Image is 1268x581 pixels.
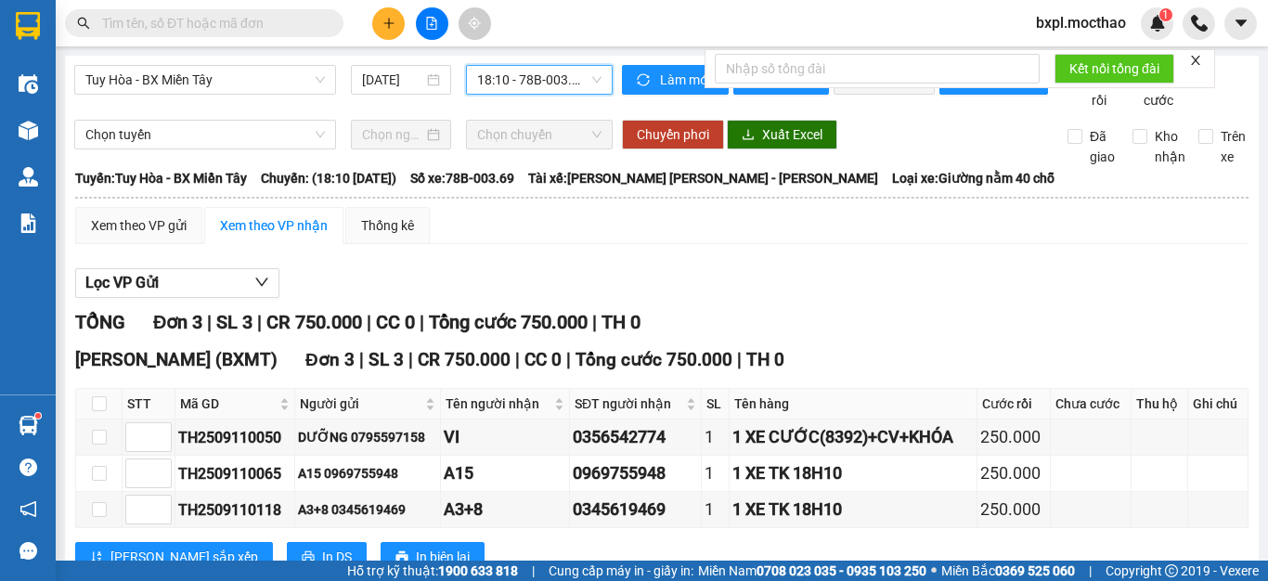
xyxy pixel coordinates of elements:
[444,424,566,450] div: VI
[367,311,371,333] span: |
[980,497,1047,523] div: 250.000
[742,128,755,143] span: download
[532,561,535,581] span: |
[746,349,784,370] span: TH 0
[19,213,38,233] img: solution-icon
[395,550,408,565] span: printer
[1149,15,1166,32] img: icon-new-feature
[298,499,437,520] div: A3+8 0345619469
[178,426,291,449] div: TH2509110050
[1051,389,1132,420] th: Chưa cước
[298,427,437,447] div: DƯỠNG 0795597158
[570,456,702,492] td: 0969755948
[359,349,364,370] span: |
[266,311,362,333] span: CR 750.000
[980,460,1047,486] div: 250.000
[322,547,352,567] span: In DS
[1189,54,1202,67] span: close
[762,124,822,145] span: Xuất Excel
[410,168,514,188] span: Số xe: 78B-003.69
[35,413,41,419] sup: 1
[19,416,38,435] img: warehouse-icon
[702,389,729,420] th: SL
[429,311,588,333] span: Tổng cước 750.000
[382,17,395,30] span: plus
[477,66,602,94] span: 18:10 - 78B-003.69
[153,311,202,333] span: Đơn 3
[459,7,491,40] button: aim
[575,394,682,414] span: SĐT người nhận
[980,424,1047,450] div: 250.000
[1147,126,1193,167] span: Kho nhận
[220,215,328,236] div: Xem theo VP nhận
[730,389,978,420] th: Tên hàng
[573,497,698,523] div: 0345619469
[175,456,295,492] td: TH2509110065
[705,424,725,450] div: 1
[757,563,926,578] strong: 0708 023 035 - 0935 103 250
[1162,8,1169,21] span: 1
[441,420,570,456] td: VI
[254,275,269,290] span: down
[19,121,38,140] img: warehouse-icon
[441,456,570,492] td: A15
[477,121,602,148] span: Chọn chuyến
[261,168,396,188] span: Chuyến: (18:10 [DATE])
[298,463,437,484] div: A15 0969755948
[175,420,295,456] td: TH2509110050
[180,394,276,414] span: Mã GD
[549,561,693,581] span: Cung cấp máy in - giấy in:
[362,124,423,145] input: Chọn ngày
[660,70,714,90] span: Làm mới
[441,492,570,528] td: A3+8
[570,420,702,456] td: 0356542774
[444,497,566,523] div: A3+8
[705,497,725,523] div: 1
[216,311,252,333] span: SL 3
[1132,389,1188,420] th: Thu hộ
[977,389,1051,420] th: Cước rồi
[362,70,423,90] input: 11/09/2025
[376,311,415,333] span: CC 0
[576,349,732,370] span: Tổng cước 750.000
[287,542,367,572] button: printerIn DS
[16,12,40,40] img: logo-vxr
[1021,11,1141,34] span: bxpl.mocthao
[110,547,258,567] span: [PERSON_NAME] sắp xếp
[425,17,438,30] span: file-add
[19,500,37,518] span: notification
[19,167,38,187] img: warehouse-icon
[75,542,273,572] button: sort-ascending[PERSON_NAME] sắp xếp
[19,458,37,476] span: question-circle
[444,460,566,486] div: A15
[705,460,725,486] div: 1
[737,349,742,370] span: |
[592,311,597,333] span: |
[1082,126,1122,167] span: Đã giao
[75,171,247,186] b: Tuyến: Tuy Hòa - BX Miền Tây
[1233,15,1249,32] span: caret-down
[369,349,404,370] span: SL 3
[566,349,571,370] span: |
[931,567,937,575] span: ⚪️
[995,563,1075,578] strong: 0369 525 060
[715,54,1040,84] input: Nhập số tổng đài
[941,561,1075,581] span: Miền Bắc
[102,13,321,33] input: Tìm tên, số ĐT hoặc mã đơn
[175,492,295,528] td: TH2509110118
[602,311,640,333] span: TH 0
[622,65,729,95] button: syncLàm mới
[75,311,125,333] span: TỔNG
[528,168,878,188] span: Tài xế: [PERSON_NAME] [PERSON_NAME] - [PERSON_NAME]
[75,349,278,370] span: [PERSON_NAME] (BXMT)
[19,542,37,560] span: message
[1159,8,1172,21] sup: 1
[524,349,562,370] span: CC 0
[90,550,103,565] span: sort-ascending
[573,424,698,450] div: 0356542774
[1055,54,1174,84] button: Kết nối tổng đài
[361,215,414,236] div: Thống kê
[1089,561,1092,581] span: |
[85,271,159,294] span: Lọc VP Gửi
[1188,389,1248,420] th: Ghi chú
